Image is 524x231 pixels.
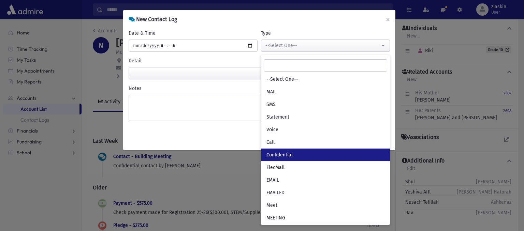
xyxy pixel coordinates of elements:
span: EMAILED [266,189,285,196]
span: Statement [266,114,289,121]
span: Confidential [266,152,293,158]
div: --Select One-- [265,42,380,49]
span: Meet [266,202,277,209]
h6: New Contact Log [129,15,177,24]
span: MEETING [266,215,285,221]
span: Call [266,139,275,146]
input: Search [264,59,387,72]
button: --Select One-- [261,40,390,52]
span: SMS [266,101,276,108]
label: Notes [129,85,142,92]
span: ElecMail [266,164,285,171]
label: Date & Time [129,30,156,37]
span: MAIL [266,89,277,95]
label: Detail [129,57,142,64]
span: EMAIL [266,177,279,184]
button: × [380,10,395,29]
label: Type [261,30,271,37]
span: --Select One-- [266,76,298,83]
span: Voice [266,126,278,133]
